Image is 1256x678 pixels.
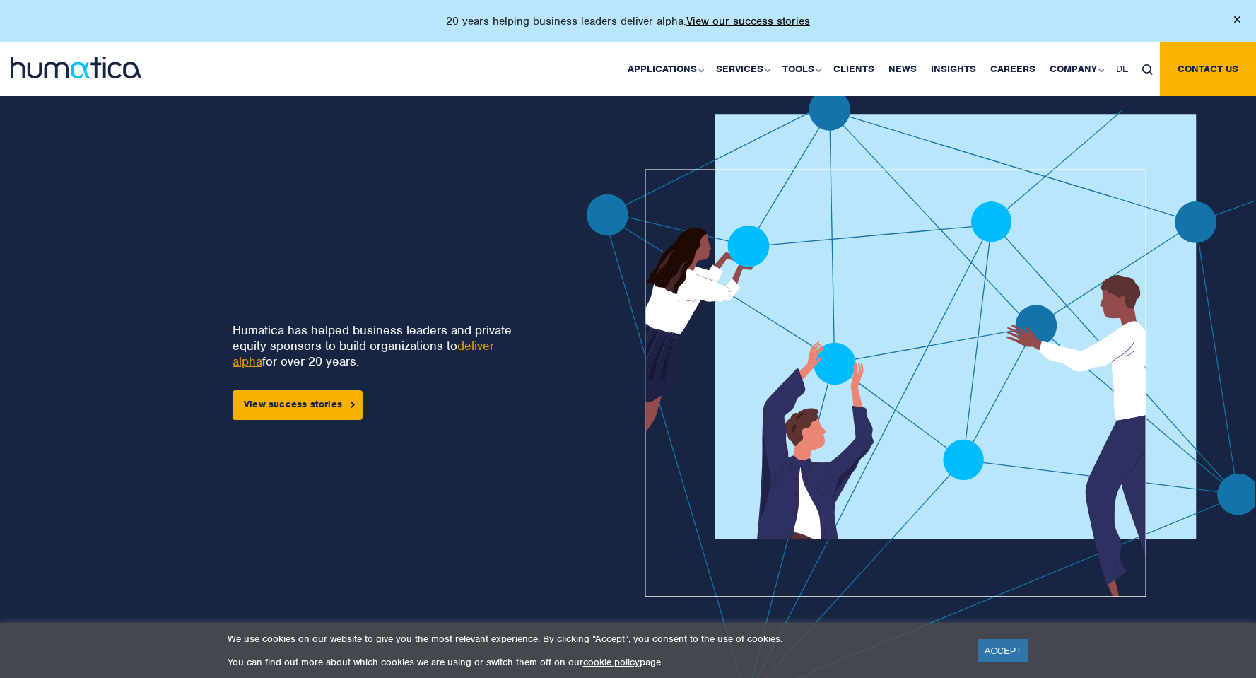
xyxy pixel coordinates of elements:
p: Humatica has helped business leaders and private equity sponsors to build organizations to for ov... [233,322,537,369]
a: Applications [621,42,709,96]
p: 20 years helping business leaders deliver alpha. [446,14,810,28]
a: ACCEPT [978,639,1029,662]
a: View our success stories [686,14,810,28]
a: Company [1043,42,1109,96]
a: Clients [826,42,881,96]
a: deliver alpha [233,338,494,369]
a: News [881,42,924,96]
img: logo [11,57,141,78]
a: DE [1109,42,1135,96]
a: Insights [924,42,983,96]
p: We use cookies on our website to give you the most relevant experience. By clicking “Accept”, you... [228,633,960,645]
span: DE [1116,63,1128,75]
a: cookie policy [583,656,640,668]
img: search_icon [1142,64,1153,75]
p: You can find out more about which cookies we are using or switch them off on our page. [228,656,960,668]
a: View success stories [233,390,363,420]
a: Careers [983,42,1043,96]
a: Tools [775,42,826,96]
a: Contact us [1160,42,1256,96]
img: arrowicon [351,402,355,408]
a: Services [709,42,775,96]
